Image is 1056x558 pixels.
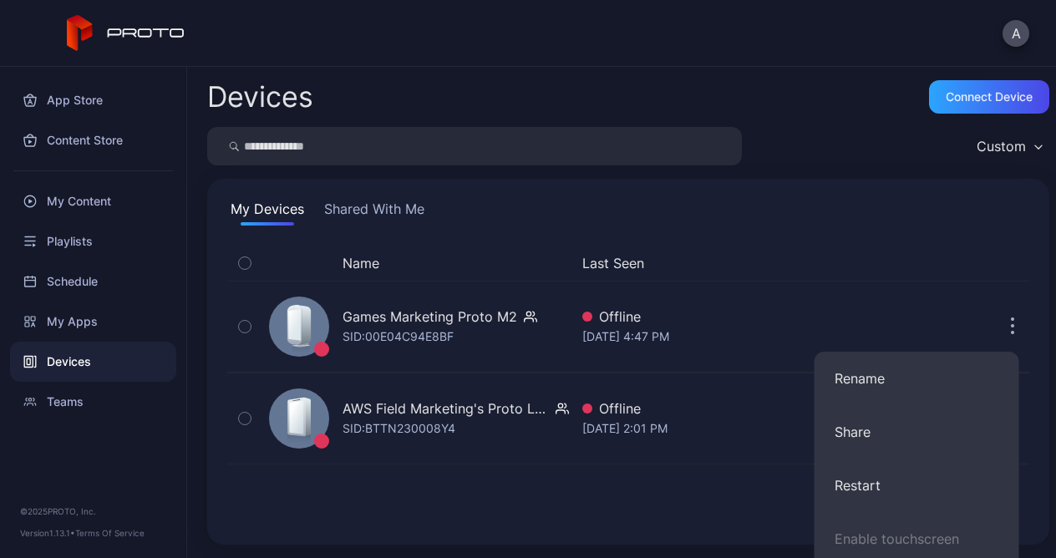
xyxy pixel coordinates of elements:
[343,327,454,347] div: SID: 00E04C94E8BF
[75,528,145,538] a: Terms Of Service
[956,253,976,273] div: Update Device
[227,199,307,226] button: My Devices
[321,199,428,226] button: Shared With Me
[977,138,1026,155] div: Custom
[10,80,176,120] a: App Store
[10,302,176,342] a: My Apps
[815,459,1019,512] button: Restart
[582,418,949,439] div: [DATE] 2:01 PM
[343,253,379,273] button: Name
[343,307,517,327] div: Games Marketing Proto M2
[343,398,549,418] div: AWS Field Marketing's Proto Luma
[582,253,942,273] button: Last Seen
[10,382,176,422] a: Teams
[815,352,1019,405] button: Rename
[929,80,1049,114] button: Connect device
[582,307,949,327] div: Offline
[20,528,75,538] span: Version 1.13.1 •
[582,398,949,418] div: Offline
[968,127,1049,165] button: Custom
[10,120,176,160] a: Content Store
[207,82,313,112] h2: Devices
[582,327,949,347] div: [DATE] 4:47 PM
[10,261,176,302] a: Schedule
[10,181,176,221] a: My Content
[343,418,455,439] div: SID: BTTN230008Y4
[996,253,1029,273] div: Options
[815,405,1019,459] button: Share
[10,221,176,261] a: Playlists
[10,342,176,382] a: Devices
[20,505,166,518] div: © 2025 PROTO, Inc.
[946,90,1033,104] div: Connect device
[1003,20,1029,47] button: A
